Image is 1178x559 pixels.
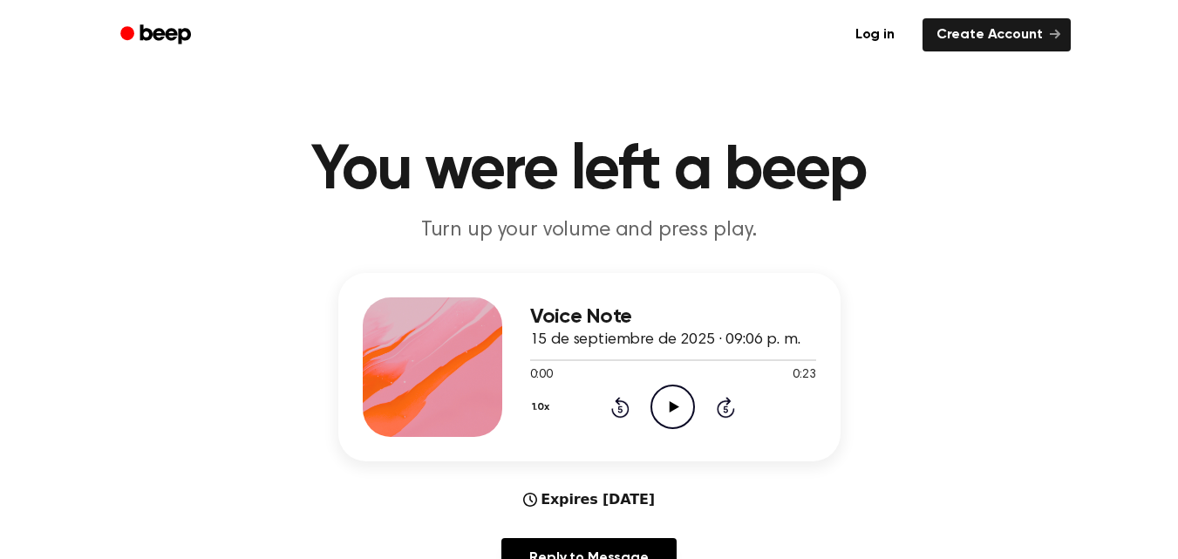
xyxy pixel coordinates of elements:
[108,18,207,52] a: Beep
[530,305,816,329] h3: Voice Note
[523,489,655,510] div: Expires [DATE]
[923,18,1071,51] a: Create Account
[255,216,924,245] p: Turn up your volume and press play.
[143,140,1036,202] h1: You were left a beep
[530,366,553,385] span: 0:00
[838,15,912,55] a: Log in
[530,392,556,422] button: 1.0x
[530,332,800,348] span: 15 de septiembre de 2025 · 09:06 p. m.
[793,366,815,385] span: 0:23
